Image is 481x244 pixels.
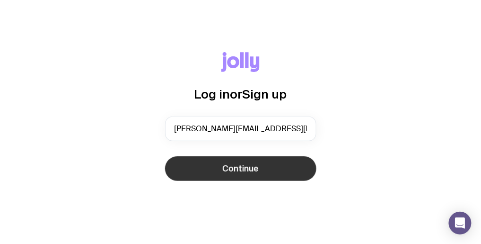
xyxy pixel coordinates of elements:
input: you@email.com [165,117,316,141]
button: Continue [165,156,316,181]
div: Open Intercom Messenger [449,212,472,235]
span: or [230,87,243,101]
span: Sign up [243,87,287,101]
span: Continue [222,163,259,174]
span: Log in [194,87,230,101]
